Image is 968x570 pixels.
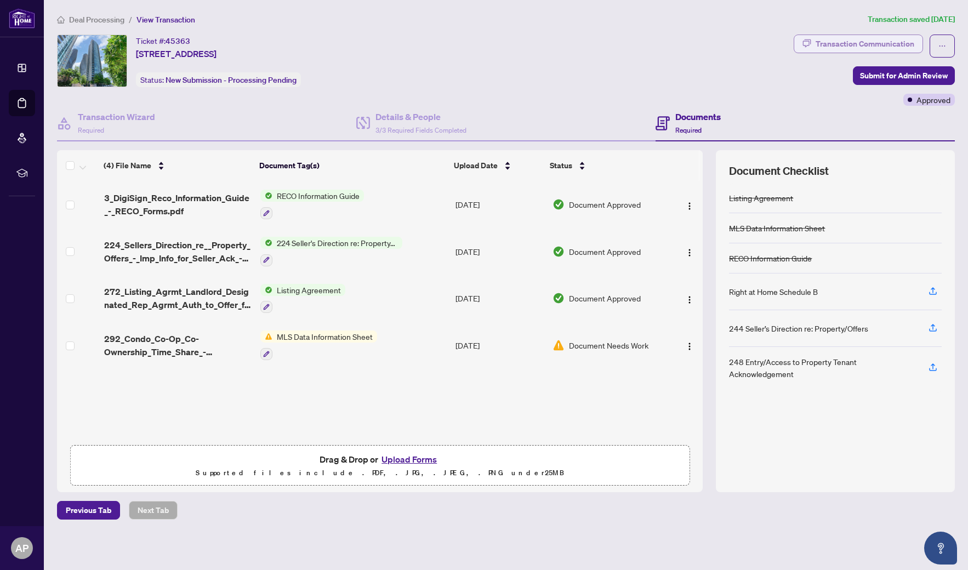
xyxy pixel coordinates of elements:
[729,252,812,264] div: RECO Information Guide
[916,94,950,106] span: Approved
[451,322,548,369] td: [DATE]
[69,15,124,25] span: Deal Processing
[260,190,272,202] img: Status Icon
[136,47,217,60] span: [STREET_ADDRESS]
[77,466,682,480] p: Supported files include .PDF, .JPG, .JPEG, .PNG under 25 MB
[569,198,641,210] span: Document Approved
[675,110,721,123] h4: Documents
[569,339,648,351] span: Document Needs Work
[924,532,957,565] button: Open asap
[868,13,955,26] article: Transaction saved [DATE]
[136,15,195,25] span: View Transaction
[729,192,793,204] div: Listing Agreement
[449,150,545,181] th: Upload Date
[260,330,272,343] img: Status Icon
[104,332,252,358] span: 292_Condo_Co-Op_Co-Ownership_Time_Share_-_Lease_Sub-Lease_MLS_Data_Information_Form_-_PropTx-[PER...
[255,150,449,181] th: Document Tag(s)
[375,110,466,123] h4: Details & People
[729,286,818,298] div: Right at Home Schedule B
[320,452,440,466] span: Drag & Drop or
[129,501,178,520] button: Next Tab
[272,237,402,249] span: 224 Seller's Direction re: Property/Offers - Important Information for Seller Acknowledgement
[260,284,272,296] img: Status Icon
[166,36,190,46] span: 45363
[729,322,868,334] div: 244 Seller’s Direction re: Property/Offers
[260,284,345,314] button: Status IconListing Agreement
[729,163,829,179] span: Document Checklist
[260,330,377,360] button: Status IconMLS Data Information Sheet
[685,342,694,351] img: Logo
[729,356,915,380] div: 248 Entry/Access to Property Tenant Acknowledgement
[104,159,151,172] span: (4) File Name
[272,190,364,202] span: RECO Information Guide
[553,246,565,258] img: Document Status
[375,126,466,134] span: 3/3 Required Fields Completed
[681,196,698,213] button: Logo
[99,150,255,181] th: (4) File Name
[816,35,914,53] div: Transaction Communication
[272,330,377,343] span: MLS Data Information Sheet
[860,67,948,84] span: Submit for Admin Review
[58,35,127,87] img: IMG-W12302726_1.jpg
[938,42,946,50] span: ellipsis
[451,228,548,275] td: [DATE]
[166,75,297,85] span: New Submission - Processing Pending
[553,198,565,210] img: Document Status
[104,238,252,265] span: 224_Sellers_Direction_re__Property_Offers_-_Imp_Info_for_Seller_Ack_-_PropTx-[PERSON_NAME].pdf
[685,248,694,257] img: Logo
[685,295,694,304] img: Logo
[378,452,440,466] button: Upload Forms
[260,237,272,249] img: Status Icon
[260,190,364,219] button: Status IconRECO Information Guide
[550,159,572,172] span: Status
[57,501,120,520] button: Previous Tab
[685,202,694,210] img: Logo
[66,501,111,519] span: Previous Tab
[9,8,35,29] img: logo
[136,72,301,87] div: Status:
[729,222,825,234] div: MLS Data Information Sheet
[104,191,252,218] span: 3_DigiSign_Reco_Information_Guide_-_RECO_Forms.pdf
[78,110,155,123] h4: Transaction Wizard
[569,246,641,258] span: Document Approved
[545,150,665,181] th: Status
[71,446,689,486] span: Drag & Drop orUpload FormsSupported files include .PDF, .JPG, .JPEG, .PNG under25MB
[451,181,548,228] td: [DATE]
[451,275,548,322] td: [DATE]
[129,13,132,26] li: /
[454,159,498,172] span: Upload Date
[681,337,698,354] button: Logo
[15,540,29,556] span: AP
[260,237,402,266] button: Status Icon224 Seller's Direction re: Property/Offers - Important Information for Seller Acknowle...
[853,66,955,85] button: Submit for Admin Review
[569,292,641,304] span: Document Approved
[57,16,65,24] span: home
[78,126,104,134] span: Required
[675,126,702,134] span: Required
[794,35,923,53] button: Transaction Communication
[553,292,565,304] img: Document Status
[553,339,565,351] img: Document Status
[136,35,190,47] div: Ticket #:
[681,243,698,260] button: Logo
[272,284,345,296] span: Listing Agreement
[104,285,252,311] span: 272_Listing_Agrmt_Landlord_Designated_Rep_Agrmt_Auth_to_Offer_for_Lease_-_PropTx-[PERSON_NAME].pdf
[681,289,698,307] button: Logo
